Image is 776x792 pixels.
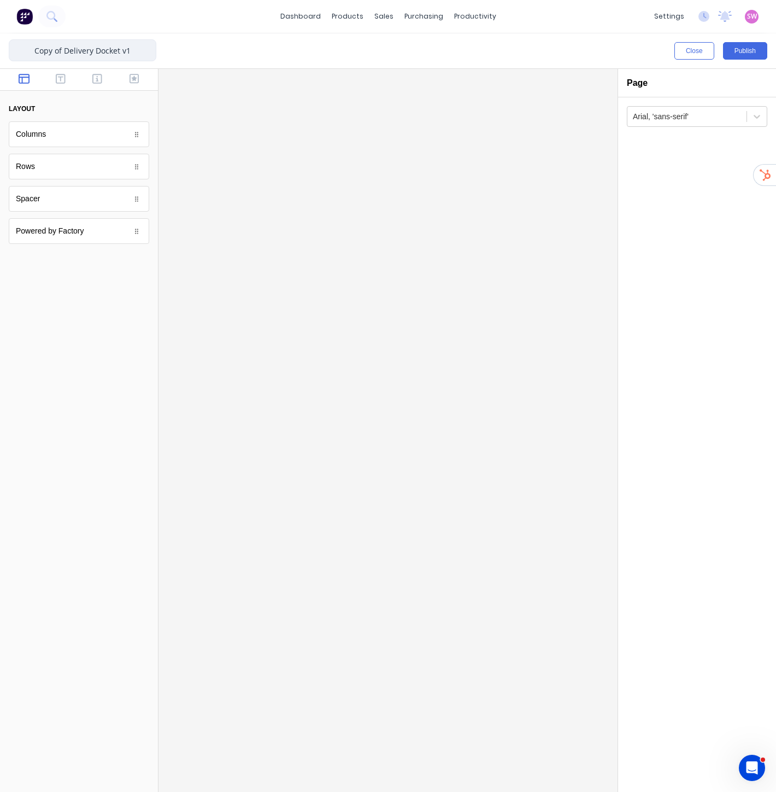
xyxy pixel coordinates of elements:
[399,8,449,25] div: purchasing
[674,42,714,60] button: Close
[16,129,46,140] div: Columns
[9,154,149,179] div: Rows
[9,100,149,118] button: layout
[649,8,690,25] div: settings
[627,78,648,88] h2: Page
[449,8,502,25] div: productivity
[16,225,84,237] div: Powered by Factory
[275,8,326,25] a: dashboard
[16,8,33,25] img: Factory
[723,42,767,60] button: Publish
[9,218,149,244] div: Powered by Factory
[747,11,757,21] span: SW
[369,8,399,25] div: sales
[9,121,149,147] div: Columns
[16,161,35,172] div: Rows
[326,8,369,25] div: products
[9,104,35,114] div: layout
[16,193,40,205] div: Spacer
[9,186,149,212] div: Spacer
[739,755,765,781] iframe: Intercom live chat
[9,39,156,61] input: Enter template name here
